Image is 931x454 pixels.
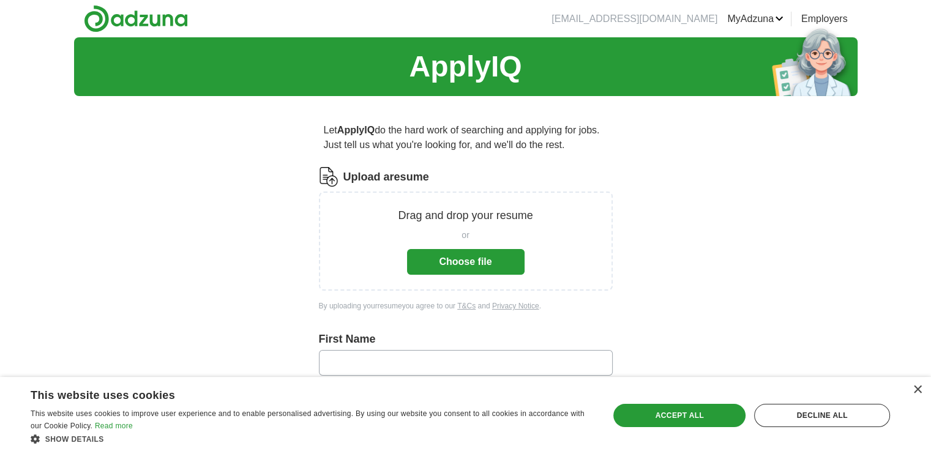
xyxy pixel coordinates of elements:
[319,118,613,157] p: Let do the hard work of searching and applying for jobs. Just tell us what you're looking for, an...
[31,384,561,403] div: This website uses cookies
[45,435,104,444] span: Show details
[95,422,133,430] a: Read more, opens a new window
[84,5,188,32] img: Adzuna logo
[337,125,375,135] strong: ApplyIQ
[319,331,613,348] label: First Name
[492,302,539,310] a: Privacy Notice
[31,409,585,430] span: This website uses cookies to improve user experience and to enable personalised advertising. By u...
[407,249,525,275] button: Choose file
[613,404,746,427] div: Accept all
[319,300,613,311] div: By uploading your resume you agree to our and .
[462,229,469,242] span: or
[727,12,783,26] a: MyAdzuna
[31,433,592,445] div: Show details
[343,169,429,185] label: Upload a resume
[913,385,922,395] div: Close
[754,404,890,427] div: Decline all
[801,12,848,26] a: Employers
[457,302,476,310] a: T&Cs
[409,45,522,89] h1: ApplyIQ
[398,207,533,224] p: Drag and drop your resume
[551,12,717,26] li: [EMAIL_ADDRESS][DOMAIN_NAME]
[319,167,338,187] img: CV Icon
